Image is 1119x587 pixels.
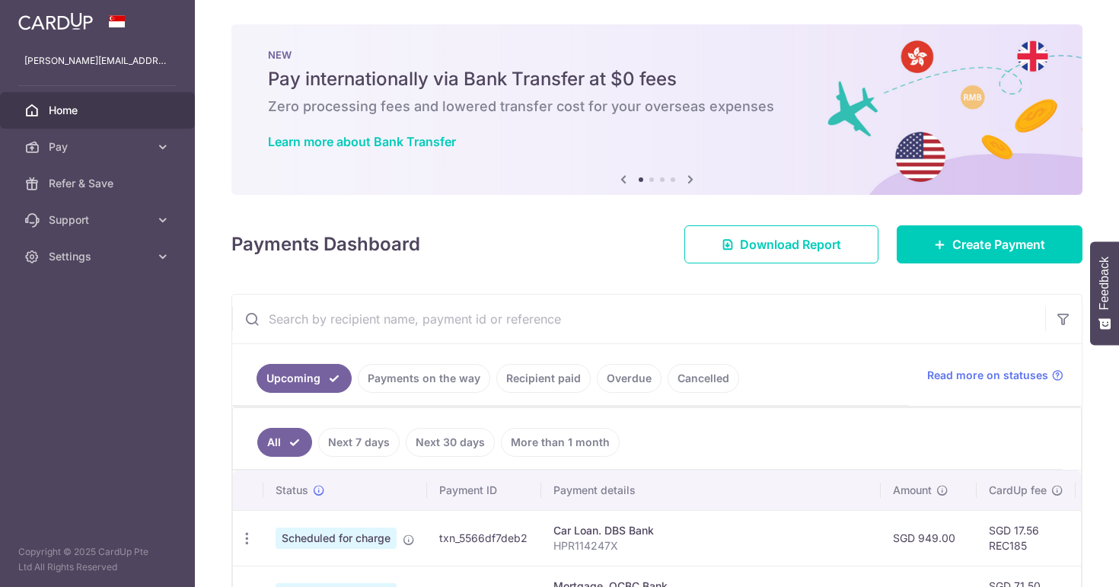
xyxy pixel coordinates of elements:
[18,12,93,30] img: CardUp
[897,225,1082,263] a: Create Payment
[231,24,1082,195] img: Bank transfer banner
[553,523,869,538] div: Car Loan. DBS Bank
[740,235,841,254] span: Download Report
[49,176,149,191] span: Refer & Save
[49,212,149,228] span: Support
[232,295,1045,343] input: Search by recipient name, payment id or reference
[358,364,490,393] a: Payments on the way
[257,428,312,457] a: All
[893,483,932,498] span: Amount
[1090,241,1119,345] button: Feedback - Show survey
[684,225,878,263] a: Download Report
[1098,257,1111,310] span: Feedback
[276,528,397,549] span: Scheduled for charge
[24,53,171,69] p: [PERSON_NAME][EMAIL_ADDRESS][DOMAIN_NAME]
[496,364,591,393] a: Recipient paid
[268,97,1046,116] h6: Zero processing fees and lowered transfer cost for your overseas expenses
[952,235,1045,254] span: Create Payment
[49,103,149,118] span: Home
[977,510,1076,566] td: SGD 17.56 REC185
[49,249,149,264] span: Settings
[927,368,1063,383] a: Read more on statuses
[989,483,1047,498] span: CardUp fee
[276,483,308,498] span: Status
[597,364,662,393] a: Overdue
[318,428,400,457] a: Next 7 days
[406,428,495,457] a: Next 30 days
[268,67,1046,91] h5: Pay internationally via Bank Transfer at $0 fees
[257,364,352,393] a: Upcoming
[427,471,541,510] th: Payment ID
[541,471,881,510] th: Payment details
[927,368,1048,383] span: Read more on statuses
[668,364,739,393] a: Cancelled
[427,510,541,566] td: txn_5566df7deb2
[49,139,149,155] span: Pay
[881,510,977,566] td: SGD 949.00
[553,538,869,554] p: HPR114247X
[501,428,620,457] a: More than 1 month
[268,134,456,149] a: Learn more about Bank Transfer
[231,231,420,258] h4: Payments Dashboard
[268,49,1046,61] p: NEW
